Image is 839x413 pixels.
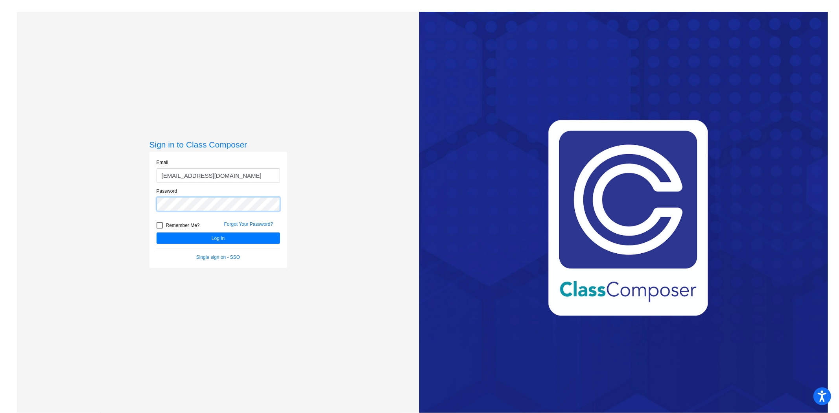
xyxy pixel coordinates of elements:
h3: Sign in to Class Composer [149,140,287,149]
a: Single sign on - SSO [196,254,240,260]
label: Email [157,159,168,166]
span: Remember Me? [166,221,200,230]
label: Password [157,188,177,195]
button: Log In [157,232,280,244]
a: Forgot Your Password? [224,221,273,227]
